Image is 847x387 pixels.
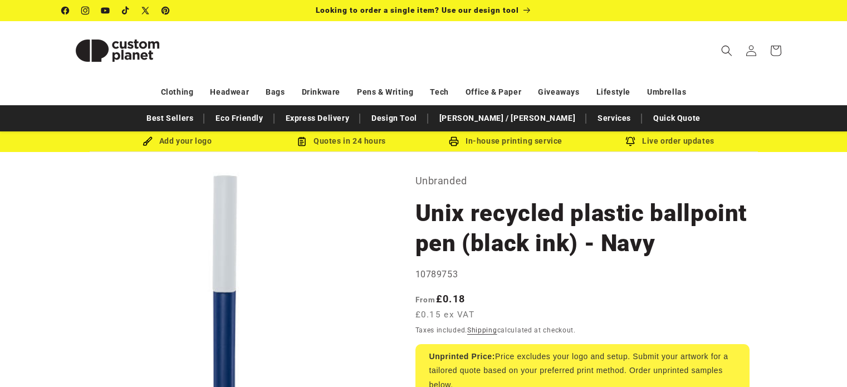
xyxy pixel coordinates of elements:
a: Services [592,109,637,128]
p: Unbranded [415,172,750,190]
img: Brush Icon [143,136,153,146]
a: [PERSON_NAME] / [PERSON_NAME] [434,109,581,128]
a: Bags [266,82,285,102]
summary: Search [714,38,739,63]
a: Tech [430,82,448,102]
div: Taxes included. calculated at checkout. [415,325,750,336]
a: Custom Planet [57,21,177,80]
a: Express Delivery [280,109,355,128]
a: Shipping [467,326,497,334]
a: Eco Friendly [210,109,268,128]
img: Order Updates Icon [297,136,307,146]
a: Lifestyle [596,82,630,102]
div: In-house printing service [424,134,588,148]
div: Live order updates [588,134,752,148]
h1: Unix recycled plastic ballpoint pen (black ink) - Navy [415,198,750,258]
strong: £0.18 [415,293,466,305]
a: Quick Quote [648,109,706,128]
a: Office & Paper [466,82,521,102]
div: Add your logo [95,134,260,148]
a: Drinkware [302,82,340,102]
a: Clothing [161,82,194,102]
a: Best Sellers [141,109,199,128]
a: Headwear [210,82,249,102]
a: Pens & Writing [357,82,413,102]
a: Design Tool [366,109,423,128]
img: Order updates [625,136,635,146]
span: £0.15 ex VAT [415,308,475,321]
img: Custom Planet [62,26,173,76]
div: Quotes in 24 hours [260,134,424,148]
span: Looking to order a single item? Use our design tool [316,6,519,14]
a: Umbrellas [647,82,686,102]
a: Giveaways [538,82,579,102]
strong: Unprinted Price: [429,352,496,361]
img: In-house printing [449,136,459,146]
span: 10789753 [415,269,458,280]
span: From [415,295,436,304]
